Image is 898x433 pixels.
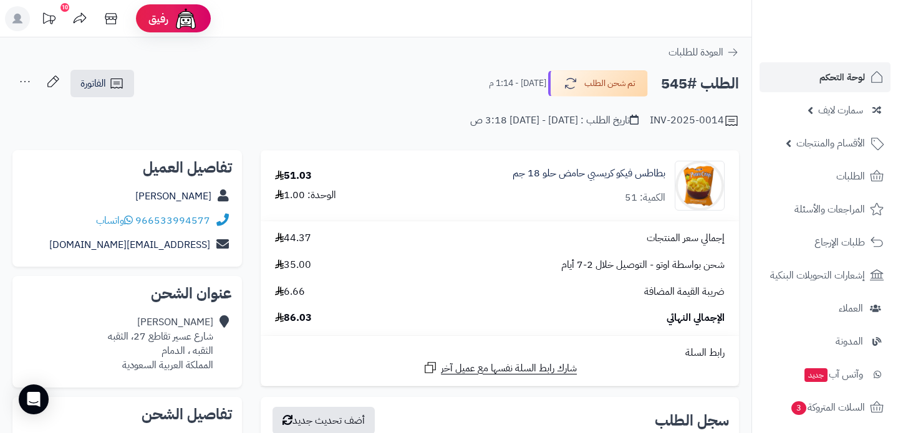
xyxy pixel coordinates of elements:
span: شحن بواسطة اوتو - التوصيل خلال 2-7 أيام [561,258,725,272]
a: العملاء [760,293,891,323]
span: 35.00 [275,258,311,272]
a: تحديثات المنصة [33,6,64,34]
div: رابط السلة [266,346,734,360]
div: 51.03 [275,169,312,183]
span: المراجعات والأسئلة [794,201,865,218]
a: طلبات الإرجاع [760,227,891,257]
div: تاريخ الطلب : [DATE] - [DATE] 3:18 ص [470,113,639,128]
img: ai-face.png [173,6,198,31]
span: ضريبة القيمة المضافة [644,285,725,299]
span: المدونة [836,333,863,350]
a: بطاطس فيكو كريسبي حامض حلو 18 جم [513,166,665,181]
span: الإجمالي النهائي [667,311,725,325]
div: INV-2025-0014 [650,113,739,128]
h3: سجل الطلب [655,413,729,428]
img: logo-2.png [813,17,886,44]
a: المراجعات والأسئلة [760,194,891,224]
span: 44.37 [275,231,311,245]
span: العودة للطلبات [669,45,723,60]
span: جديد [804,368,828,382]
span: 3 [791,401,807,416]
a: وآتس آبجديد [760,359,891,389]
span: الطلبات [836,168,865,185]
a: المدونة [760,326,891,356]
a: شارك رابط السلة نفسها مع عميل آخر [423,360,577,376]
span: شارك رابط السلة نفسها مع عميل آخر [441,361,577,376]
span: إجمالي سعر المنتجات [647,231,725,245]
span: لوحة التحكم [819,69,865,86]
div: [PERSON_NAME] شارع عسير تقاطع 27، الثقبه الثقبه ، الدمام المملكة العربية السعودية [108,315,213,372]
a: الطلبات [760,161,891,191]
h2: تفاصيل الشحن [22,407,232,422]
a: [EMAIL_ADDRESS][DOMAIN_NAME] [49,237,210,252]
span: وآتس آب [803,366,863,383]
a: [PERSON_NAME] [135,189,211,204]
span: السلات المتروكة [790,399,865,416]
div: الوحدة: 1.00 [275,188,336,202]
span: إشعارات التحويلات البنكية [770,267,865,284]
h2: عنوان الشحن [22,286,232,301]
span: رفيق [148,11,168,26]
div: Open Intercom Messenger [19,384,49,414]
div: الكمية: 51 [625,191,665,205]
a: السلات المتروكة3 [760,393,891,422]
span: طلبات الإرجاع [814,234,865,251]
a: إشعارات التحويلات البنكية [760,260,891,290]
a: الفاتورة [70,70,134,97]
a: واتساب [96,213,133,228]
img: 1739377344-%D8%AA%D9%86%D8%B2%D9%8A%D9%84%20(90)-90x90.jpeg [675,161,724,211]
small: [DATE] - 1:14 م [489,77,546,90]
span: الأقسام والمنتجات [796,135,865,152]
a: 966533994577 [135,213,210,228]
h2: تفاصيل العميل [22,160,232,175]
span: 86.03 [275,311,312,325]
span: العملاء [839,300,863,317]
h2: الطلب #545 [661,71,739,97]
span: سمارت لايف [818,102,863,119]
span: 6.66 [275,285,305,299]
span: الفاتورة [80,76,106,91]
a: العودة للطلبات [669,45,739,60]
div: 10 [60,3,69,12]
button: تم شحن الطلب [548,70,648,97]
a: لوحة التحكم [760,62,891,92]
